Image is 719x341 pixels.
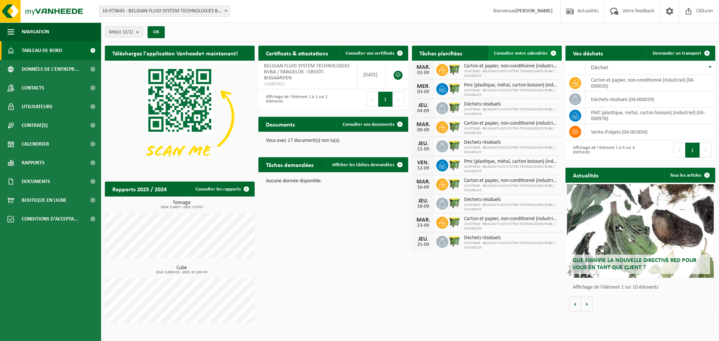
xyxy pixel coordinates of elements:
p: Vous avez 17 document(s) non lu(s). [266,138,401,143]
span: 10-973645 - BELGIAN FLUID SYSTEM TECHNOLOGIES BVBA / SWAGELOK [464,203,558,212]
div: JEU. [416,198,431,204]
span: Carton et papier, non-conditionné (industriel) [464,63,558,69]
h2: Actualités [565,168,606,182]
a: Consulter votre calendrier [488,46,561,61]
span: 10-973645 - BELGIAN FLUID SYSTEM TECHNOLOGIES BVBA / SWAGELOK [464,69,558,78]
span: Déchets résiduels [464,197,558,203]
button: Volgende [581,296,593,311]
h3: Tonnage [109,200,255,209]
div: 18-09 [416,204,431,209]
span: Conditions d'accepta... [22,210,78,228]
span: 10-973645 - BELGIAN FLUID SYSTEM TECHNOLOGIES BVBA / SWAGELOK - GROOT-BIJGAARDEN [99,6,230,17]
span: 2024: 0,000 m3 - 2025: 67,100 m3 [109,271,255,274]
h2: Rapports 2025 / 2024 [105,182,174,196]
img: WB-1100-HPE-GN-50 [448,158,461,171]
button: Next [393,92,404,107]
span: Consulter vos documents [343,122,394,127]
span: Données de l'entrepr... [22,60,79,79]
span: 10-973645 - BELGIAN FLUID SYSTEM TECHNOLOGIES BVBA / SWAGELOK [464,88,558,97]
div: JEU. [416,141,431,147]
span: 10-973645 - BELGIAN FLUID SYSTEM TECHNOLOGIES BVBA / SWAGELOK [464,146,558,155]
strong: [PERSON_NAME] [515,8,553,14]
div: MAR. [416,64,431,70]
h2: Tâches demandées [258,157,321,172]
img: WB-1100-HPE-GN-50 [448,120,461,133]
span: 10-973645 - BELGIAN FLUID SYSTEM TECHNOLOGIES BVBA / SWAGELOK [464,165,558,174]
span: Rapports [22,153,45,172]
span: 2024: 0,450 t - 2025: 0,070 t [109,205,255,209]
div: VEN. [416,160,431,166]
div: MAR. [416,179,431,185]
div: 11-09 [416,147,431,152]
img: WB-1100-HPE-GN-50 [448,139,461,152]
div: 16-09 [416,185,431,190]
td: [DATE] [358,61,386,89]
span: Tableau de bord [22,41,62,60]
span: Carton et papier, non-conditionné (industriel) [464,216,558,222]
div: Affichage de l'élément 1 à 4 sur 4 éléments [569,142,637,158]
span: Contacts [22,79,44,97]
div: MER. [416,83,431,89]
span: Pmc (plastique, métal, carton boisson) (industriel) [464,82,558,88]
img: WB-1100-HPE-GN-50 [448,177,461,190]
div: 04-09 [416,109,431,114]
button: Previous [366,92,378,107]
h2: Vos déchets [565,46,610,60]
div: 12-09 [416,166,431,171]
span: Consulter vos certificats [346,51,394,56]
div: 23-09 [416,223,431,228]
span: 10-973645 - BELGIAN FLUID SYSTEM TECHNOLOGIES BVBA / SWAGELOK [464,241,558,250]
button: Site(s)(2/2) [105,26,143,37]
a: Consulter les rapports [189,182,254,197]
h2: Tâches planifiées [412,46,470,60]
div: MAR. [416,122,431,128]
span: Carton et papier, non-conditionné (industriel) [464,121,558,127]
a: Afficher les tâches demandées [326,157,407,172]
span: Afficher les tâches demandées [332,162,394,167]
h3: Cube [109,265,255,274]
p: Aucune donnée disponible. [266,179,401,184]
span: Utilisateurs [22,97,52,116]
img: WB-1100-HPE-GN-50 [448,63,461,76]
a: Consulter vos documents [337,117,407,132]
div: 03-09 [416,89,431,95]
span: 10-973645 - BELGIAN FLUID SYSTEM TECHNOLOGIES BVBA / SWAGELOK [464,107,558,116]
count: (2/2) [123,30,133,34]
span: Carton et papier, non-conditionné (industriel) [464,178,558,184]
span: Déchets résiduels [464,235,558,241]
span: Que signifie la nouvelle directive RED pour vous en tant que client ? [573,258,697,271]
span: Contrat(s) [22,116,48,135]
a: Demander un transport [647,46,715,61]
h2: Documents [258,117,302,131]
span: Boutique en ligne [22,191,67,210]
img: WB-1100-HPE-GN-50 [448,101,461,114]
span: 10-973645 - BELGIAN FLUID SYSTEM TECHNOLOGIES BVBA / SWAGELOK - GROOT-BIJGAARDEN [99,6,230,16]
span: Déchets résiduels [464,101,558,107]
td: déchets résiduels (04-000029) [585,91,715,107]
span: Demander un transport [653,51,701,56]
td: vente d'objets (04-001834) [585,124,715,140]
img: WB-1100-HPE-GN-50 [448,82,461,95]
button: Vorige [569,296,581,311]
span: 10-973645 - BELGIAN FLUID SYSTEM TECHNOLOGIES BVBA / SWAGELOK [464,127,558,136]
img: WB-1100-HPE-GN-50 [448,197,461,209]
button: OK [148,26,165,38]
img: WB-1100-HPE-GN-50 [448,216,461,228]
span: BELGIAN FLUID SYSTEM TECHNOLOGIES BVBA / SWAGELOK - GROOT-BIJGAARDEN [264,63,349,81]
button: Next [700,143,712,158]
div: 09-09 [416,128,431,133]
span: Documents [22,172,50,191]
a: Tous les articles [664,168,715,183]
span: VLA902451 [264,81,352,87]
span: Pmc (plastique, métal, carton boisson) (industriel) [464,159,558,165]
span: Déchet [591,65,608,71]
span: Site(s) [109,27,133,38]
span: Navigation [22,22,49,41]
a: Consulter vos certificats [340,46,407,61]
span: Déchets résiduels [464,140,558,146]
p: Affichage de l'élément 1 sur 10 éléments [573,285,712,290]
td: carton et papier, non-conditionné (industriel) (04-000026) [585,75,715,91]
button: 1 [685,143,700,158]
span: Consulter votre calendrier [494,51,548,56]
h2: Certificats & attestations [258,46,336,60]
